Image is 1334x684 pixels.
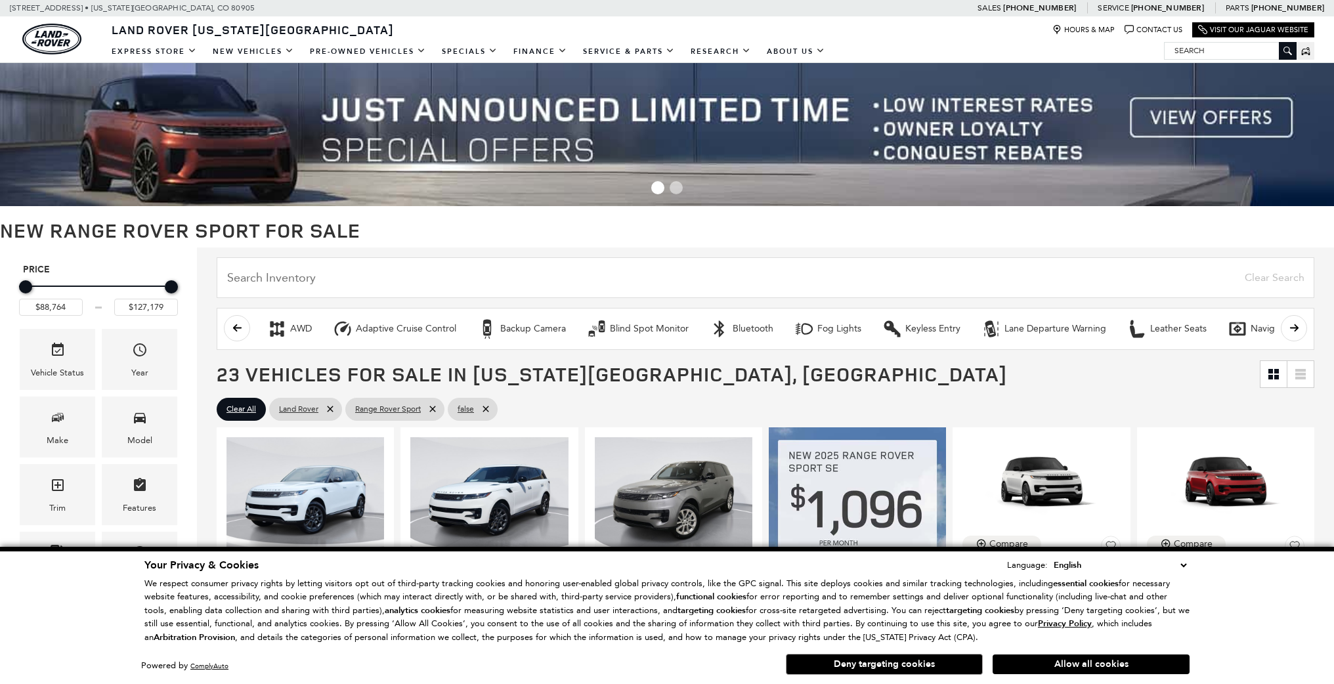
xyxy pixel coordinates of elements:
[1127,319,1147,339] div: Leather Seats
[470,315,573,343] button: Backup CameraBackup Camera
[19,280,32,293] div: Minimum Price
[132,542,148,568] span: Transmission
[144,558,259,572] span: Your Privacy & Cookies
[50,339,66,366] span: Vehicle
[226,401,256,417] span: Clear All
[1281,315,1307,341] button: scroll right
[1052,25,1115,35] a: Hours & Map
[20,396,95,458] div: MakeMake
[1174,538,1213,550] div: Compare
[580,315,696,343] button: Blind Spot MonitorBlind Spot Monitor
[279,401,318,417] span: Land Rover
[1226,3,1249,12] span: Parts
[102,329,177,390] div: YearYear
[946,605,1014,616] strong: targeting cookies
[1038,618,1092,628] a: Privacy Policy
[993,654,1190,674] button: Allow all cookies
[610,323,689,335] div: Blind Spot Monitor
[104,40,833,63] nav: Main Navigation
[267,319,287,339] div: AWD
[676,591,746,603] strong: functional cookies
[1228,319,1247,339] div: Navigation System
[50,474,66,501] span: Trim
[127,433,152,448] div: Model
[326,315,463,343] button: Adaptive Cruise ControlAdaptive Cruise Control
[905,323,960,335] div: Keyless Entry
[114,299,178,316] input: Maximum
[875,315,968,343] button: Keyless EntryKeyless Entry
[683,40,759,63] a: Research
[102,464,177,525] div: FeaturesFeatures
[1198,25,1308,35] a: Visit Our Jaguar Website
[217,360,1007,387] span: 23 Vehicles for Sale in [US_STATE][GEOGRAPHIC_DATA], [GEOGRAPHIC_DATA]
[1098,3,1129,12] span: Service
[104,40,205,63] a: EXPRESS STORE
[50,542,66,568] span: Fueltype
[595,437,752,555] img: 2025 LAND ROVER Range Rover Sport SE
[1003,3,1076,13] a: [PHONE_NUMBER]
[205,40,302,63] a: New Vehicles
[1251,323,1328,335] div: Navigation System
[1125,25,1182,35] a: Contact Us
[131,366,148,380] div: Year
[132,474,148,501] span: Features
[20,464,95,525] div: TrimTrim
[882,319,902,339] div: Keyless Entry
[47,433,68,448] div: Make
[356,323,456,335] div: Adaptive Cruise Control
[112,22,394,37] span: Land Rover [US_STATE][GEOGRAPHIC_DATA]
[410,437,568,555] img: 2025 LAND ROVER Range Rover Sport SE
[22,24,81,54] a: land-rover
[104,22,402,37] a: Land Rover [US_STATE][GEOGRAPHIC_DATA]
[290,323,312,335] div: AWD
[226,437,384,555] img: 2025 LAND ROVER Range Rover Sport SE
[1053,578,1119,589] strong: essential cookies
[1120,315,1214,343] button: Leather SeatsLeather Seats
[132,406,148,433] span: Model
[989,538,1028,550] div: Compare
[31,366,84,380] div: Vehicle Status
[458,401,474,417] span: false
[50,406,66,433] span: Make
[651,181,664,194] span: Go to slide 1
[385,605,450,616] strong: analytics cookies
[1147,536,1226,553] button: Compare Vehicle
[154,631,235,643] strong: Arbitration Provision
[260,315,319,343] button: AWDAWD
[22,24,81,54] img: Land Rover
[141,662,228,670] div: Powered by
[1285,536,1304,561] button: Save Vehicle
[123,501,156,515] div: Features
[1004,323,1106,335] div: Lane Departure Warning
[1007,561,1048,569] div: Language:
[102,396,177,458] div: ModelModel
[981,319,1001,339] div: Lane Departure Warning
[786,654,983,675] button: Deny targeting cookies
[1050,558,1190,572] select: Language Select
[190,662,228,670] a: ComplyAuto
[1150,323,1207,335] div: Leather Seats
[787,315,869,343] button: Fog LightsFog Lights
[1165,43,1296,58] input: Search
[500,323,566,335] div: Backup Camera
[1038,618,1092,630] u: Privacy Policy
[506,40,575,63] a: Finance
[733,323,773,335] div: Bluetooth
[434,40,506,63] a: Specials
[19,299,83,316] input: Minimum
[217,257,1314,298] input: Search Inventory
[1131,3,1204,13] a: [PHONE_NUMBER]
[302,40,434,63] a: Pre-Owned Vehicles
[165,280,178,293] div: Maximum Price
[224,315,250,341] button: scroll left
[978,3,1001,12] span: Sales
[49,501,66,515] div: Trim
[974,315,1113,343] button: Lane Departure WarningLane Departure Warning
[678,605,746,616] strong: targeting cookies
[1147,437,1304,526] img: 2025 LAND ROVER Range Rover Sport SE 360PS
[20,329,95,390] div: VehicleVehicle Status
[132,339,148,366] span: Year
[20,532,95,593] div: FueltypeFueltype
[587,319,607,339] div: Blind Spot Monitor
[23,264,174,276] h5: Price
